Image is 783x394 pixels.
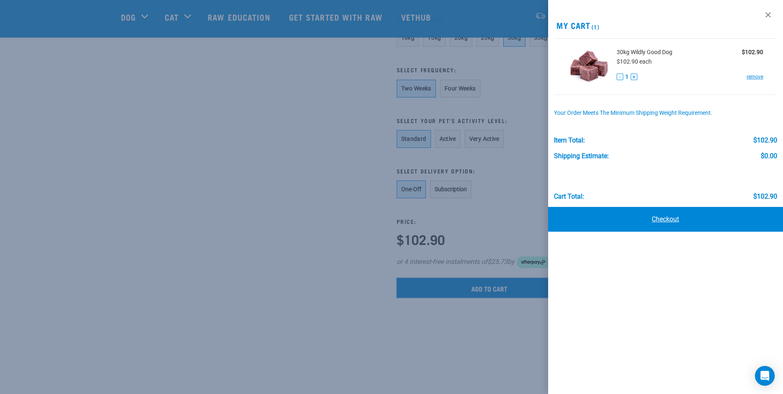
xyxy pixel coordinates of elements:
span: $102.90 each [617,58,652,65]
div: Item Total: [554,137,585,144]
span: 1 [625,73,629,81]
div: Open Intercom Messenger [755,366,775,386]
div: $0.00 [761,152,777,160]
div: Cart total: [554,193,584,200]
div: Your order meets the minimum shipping weight requirement. [554,110,778,116]
span: (1) [590,25,600,28]
a: Checkout [548,207,783,232]
div: $102.90 [753,137,777,144]
h2: My Cart [548,21,783,30]
img: Wildly Good Dog Pack (Standard) [568,45,610,88]
div: $102.90 [753,193,777,200]
span: 30kg Wildly Good Dog [617,48,672,57]
button: + [631,74,637,80]
button: - [617,74,623,80]
div: Shipping Estimate: [554,152,609,160]
strong: $102.90 [742,49,763,55]
a: remove [747,73,763,81]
